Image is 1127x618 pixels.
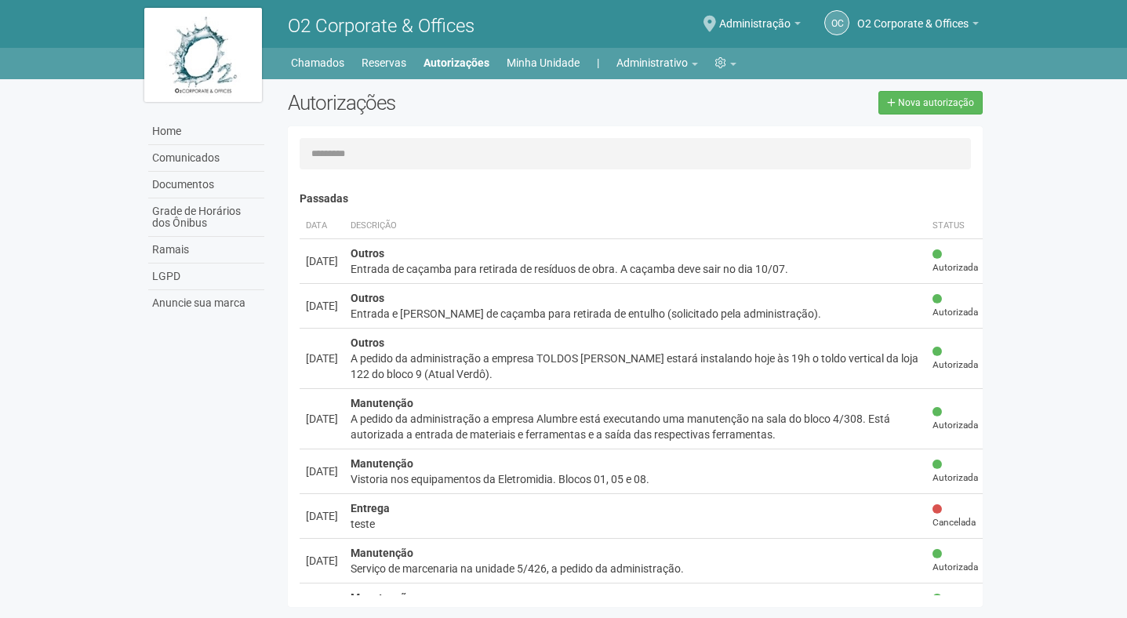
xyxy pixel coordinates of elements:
[306,553,338,569] div: [DATE]
[351,261,920,277] div: Entrada de caçamba para retirada de resíduos de obra. A caçamba deve sair no dia 10/07.
[933,293,978,319] span: Autorizada
[306,508,338,524] div: [DATE]
[351,397,413,409] strong: Manutenção
[148,172,264,198] a: Documentos
[933,458,978,485] span: Autorizada
[306,463,338,479] div: [DATE]
[898,97,974,108] span: Nova autorização
[351,411,920,442] div: A pedido da administração a empresa Alumbre está executando uma manutenção na sala do bloco 4/308...
[148,237,264,264] a: Ramais
[148,198,264,237] a: Grade de Horários dos Ônibus
[926,213,984,239] th: Status
[306,411,338,427] div: [DATE]
[148,264,264,290] a: LGPD
[933,345,978,372] span: Autorizada
[933,503,978,529] span: Cancelada
[306,351,338,366] div: [DATE]
[507,52,580,74] a: Minha Unidade
[300,213,344,239] th: Data
[616,52,698,74] a: Administrativo
[148,145,264,172] a: Comunicados
[351,336,384,349] strong: Outros
[351,247,384,260] strong: Outros
[933,547,978,574] span: Autorizada
[351,502,390,514] strong: Entrega
[878,91,983,115] a: Nova autorização
[306,253,338,269] div: [DATE]
[351,516,920,532] div: teste
[351,457,413,470] strong: Manutenção
[824,10,849,35] a: OC
[300,193,972,205] h4: Passadas
[362,52,406,74] a: Reservas
[291,52,344,74] a: Chamados
[933,248,978,274] span: Autorizada
[351,471,920,487] div: Vistoria nos equipamentos da Eletromidia. Blocos 01, 05 e 08.
[351,292,384,304] strong: Outros
[597,52,599,74] a: |
[344,213,926,239] th: Descrição
[148,118,264,145] a: Home
[144,8,262,102] img: logo.jpg
[715,52,736,74] a: Configurações
[351,306,920,322] div: Entrada e [PERSON_NAME] de caçamba para retirada de entulho (solicitado pela administração).
[351,591,413,604] strong: Manutenção
[351,351,920,382] div: A pedido da administração a empresa TOLDOS [PERSON_NAME] estará instalando hoje às 19h o toldo ve...
[424,52,489,74] a: Autorizações
[351,561,920,576] div: Serviço de marcenaria na unidade 5/426, a pedido da administração.
[306,298,338,314] div: [DATE]
[857,2,969,30] span: O2 Corporate & Offices
[933,405,978,432] span: Autorizada
[148,290,264,316] a: Anuncie sua marca
[351,547,413,559] strong: Manutenção
[288,91,623,115] h2: Autorizações
[719,2,791,30] span: Administração
[288,15,474,37] span: O2 Corporate & Offices
[719,20,801,32] a: Administração
[857,20,979,32] a: O2 Corporate & Offices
